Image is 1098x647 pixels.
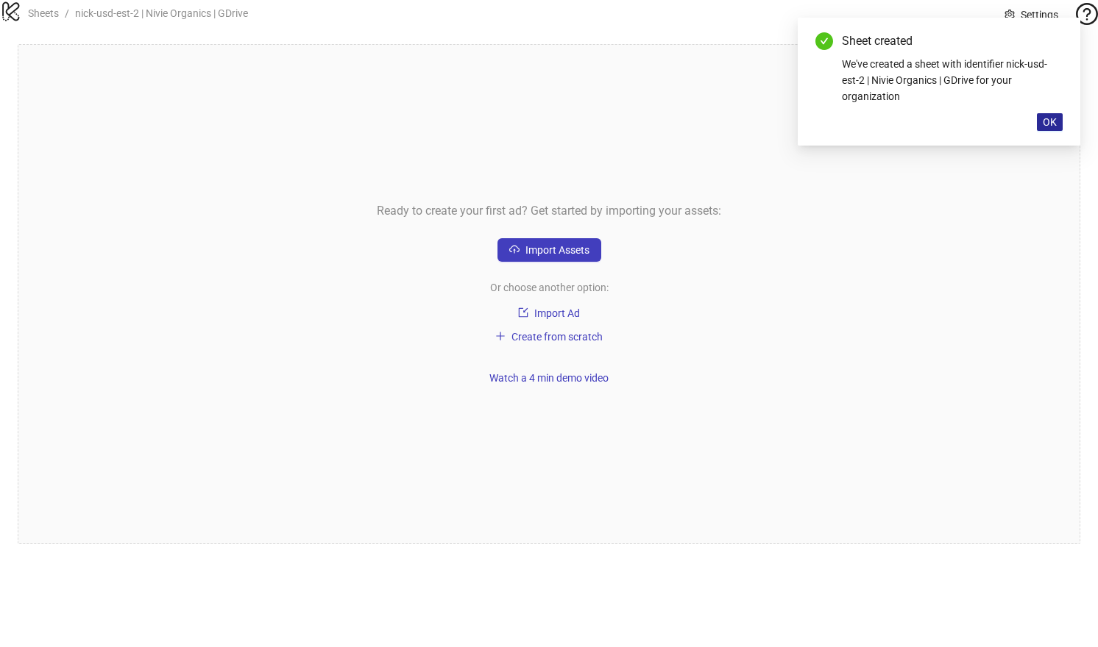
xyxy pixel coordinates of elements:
span: question-circle [1076,3,1098,25]
button: OK [1037,113,1063,131]
span: Import Ad [534,307,580,319]
div: We've created a sheet with identifier nick-usd-est-2 | Nivie Organics | GDrive for your organization [842,56,1063,104]
a: Close [1046,32,1063,49]
a: Sheets [25,5,62,21]
span: Create from scratch [511,331,603,343]
li: / [65,5,69,21]
span: check-circle [815,32,833,50]
button: Watch a 4 min demo video [484,369,614,387]
span: cloud-upload [509,244,520,254]
button: Create from scratch [489,328,609,346]
a: nick-usd-est-2 | Nivie Organics | GDrive [72,5,251,21]
button: Import Assets [497,238,601,262]
span: Ready to create your first ad? Get started by importing your assets: [377,201,721,220]
span: OK [1043,116,1057,128]
span: Settings [1021,7,1058,23]
span: Watch a 4 min demo video [489,372,609,384]
span: import [518,307,528,318]
div: Sheet created [842,32,1063,50]
a: Settings [993,3,1070,26]
button: Import Ad [497,304,601,322]
span: plus [495,331,506,341]
span: setting [1005,10,1015,20]
span: Or choose another option: [490,279,609,296]
span: Import Assets [525,244,589,256]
